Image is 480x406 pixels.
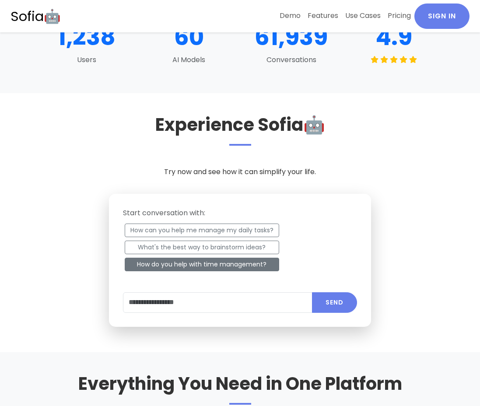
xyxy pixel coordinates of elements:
button: How do you help with time management? [125,258,279,271]
h2: Experience Sofia🤖 [41,114,440,146]
p: Start conversation with: [123,208,357,218]
h2: Everything You Need in One Platform [41,373,440,405]
p: Try now and see how it can simplify your life. [41,167,440,177]
h3: 60 [143,23,235,51]
a: Pricing [384,3,414,28]
a: Demo [276,3,304,28]
p: AI Models [143,55,235,65]
a: Features [304,3,342,28]
button: What's the best way to brainstorm ideas? [125,241,279,254]
a: Sofia🤖 [11,4,61,29]
h3: 1,238 [41,23,133,51]
p: Users [41,55,133,65]
h3: 61,939 [245,23,337,51]
p: Conversations [245,55,337,65]
h3: 4.9 [348,23,440,51]
button: Submit [312,292,357,313]
a: Use Cases [342,3,384,28]
a: Sign In [414,3,469,29]
button: How can you help me manage my daily tasks? [125,224,279,237]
